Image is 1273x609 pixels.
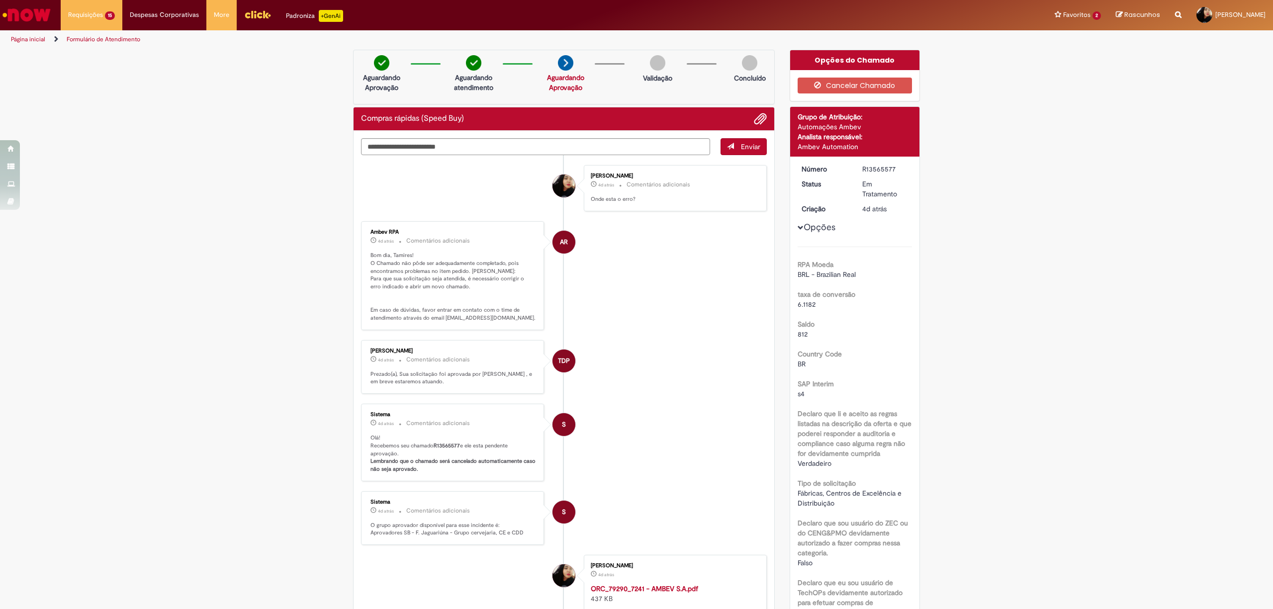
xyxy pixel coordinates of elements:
b: R13565577 [434,442,460,449]
span: s4 [798,389,805,398]
span: 4d atrás [378,238,394,244]
small: Comentários adicionais [406,507,470,515]
b: taxa de conversão [798,290,855,299]
span: 2 [1092,11,1101,20]
span: Rascunhos [1124,10,1160,19]
div: System [552,413,575,436]
div: R13565577 [862,164,909,174]
span: 15 [105,11,115,20]
div: [PERSON_NAME] [370,348,536,354]
span: S [562,500,566,524]
span: 4d atrás [862,204,887,213]
h2: Compras rápidas (Speed Buy) Histórico de tíquete [361,114,464,123]
div: Ambev Automation [798,142,912,152]
dt: Número [794,164,855,174]
span: Falso [798,558,813,567]
div: Tamires Maria Silva Da Costa [552,564,575,587]
span: [PERSON_NAME] [1215,10,1266,19]
div: Sistema [370,499,536,505]
div: Em Tratamento [862,179,909,199]
span: Despesas Corporativas [130,10,199,20]
dt: Criação [794,204,855,214]
time: 25/09/2025 10:00:57 [598,572,614,578]
span: More [214,10,229,20]
span: 4d atrás [378,421,394,427]
p: +GenAi [319,10,343,22]
a: Página inicial [11,35,45,43]
dt: Status [794,179,855,189]
span: S [562,413,566,436]
img: check-circle-green.png [374,55,389,71]
img: click_logo_yellow_360x200.png [244,7,271,22]
span: 812 [798,330,808,339]
b: Tipo de solicitação [798,479,856,488]
button: Enviar [721,138,767,155]
a: Formulário de Atendimento [67,35,140,43]
div: System [552,501,575,523]
time: 25/09/2025 10:44:19 [378,238,394,244]
span: Verdadeiro [798,459,831,468]
p: Onde esta o erro? [591,195,756,203]
time: 25/09/2025 10:01:07 [862,204,887,213]
span: Requisições [68,10,103,20]
button: Cancelar Chamado [798,78,912,93]
span: 4d atrás [598,572,614,578]
div: [PERSON_NAME] [591,563,756,569]
time: 25/09/2025 11:15:56 [598,182,614,188]
span: Favoritos [1063,10,1091,20]
img: arrow-next.png [558,55,573,71]
span: BR [798,359,806,368]
time: 25/09/2025 10:01:19 [378,421,394,427]
p: O grupo aprovador disponível para esse incidente é: Aprovadores SB - F. Jaguariúna - Grupo cervej... [370,522,536,537]
div: Sistema [370,412,536,418]
small: Comentários adicionais [406,419,470,428]
small: Comentários adicionais [406,237,470,245]
div: Opções do Chamado [790,50,920,70]
p: Aguardando Aprovação [358,73,406,92]
span: 6.1182 [798,300,816,309]
a: Rascunhos [1116,10,1160,20]
span: 4d atrás [378,508,394,514]
div: [PERSON_NAME] [591,173,756,179]
time: 25/09/2025 10:01:17 [378,508,394,514]
div: 25/09/2025 10:01:07 [862,204,909,214]
b: Saldo [798,320,815,329]
div: Automações Ambev [798,122,912,132]
p: Concluído [734,73,766,83]
button: Adicionar anexos [754,112,767,125]
span: AR [560,230,568,254]
b: Declaro que sou usuário do ZEC ou do CENG&PMO devidamente autorizado a fazer compras nessa catego... [798,519,908,557]
b: Declaro que li e aceito as regras listadas na descrição da oferta e que poderei responder a audit... [798,409,911,458]
a: ORC_79290_7241 - AMBEV S.A.pdf [591,584,698,593]
small: Comentários adicionais [406,355,470,364]
div: 437 KB [591,584,756,604]
div: Tamires Maria Silva Da Costa [552,174,575,197]
a: Aguardando Aprovação [547,73,584,92]
p: Validação [643,73,672,83]
b: SAP Interim [798,379,834,388]
b: Lembrando que o chamado será cancelado automaticamente caso não seja aprovado. [370,457,537,473]
time: 25/09/2025 10:09:49 [378,357,394,363]
div: Padroniza [286,10,343,22]
p: Bom dia, Tamires! O Chamado não pôde ser adequadamente completado, pois encontramos problemas no ... [370,252,536,322]
b: Country Code [798,349,842,358]
b: RPA Moeda [798,260,833,269]
div: Analista responsável: [798,132,912,142]
img: img-circle-grey.png [650,55,665,71]
img: ServiceNow [1,5,52,25]
span: 4d atrás [598,182,614,188]
small: Comentários adicionais [627,180,690,189]
p: Olá! Recebemos seu chamado e ele esta pendente aprovação. [370,434,536,473]
span: Enviar [741,142,760,151]
span: TDP [558,349,570,373]
span: BRL - Brazilian Real [798,270,856,279]
p: Prezado(a), Sua solicitação foi aprovada por [PERSON_NAME] , e em breve estaremos atuando. [370,370,536,386]
div: Tiago Del Pintor Alves [552,349,575,372]
div: Ambev RPA [552,231,575,254]
ul: Trilhas de página [7,30,841,49]
div: Ambev RPA [370,229,536,235]
img: img-circle-grey.png [742,55,757,71]
div: Grupo de Atribuição: [798,112,912,122]
p: Aguardando atendimento [450,73,498,92]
